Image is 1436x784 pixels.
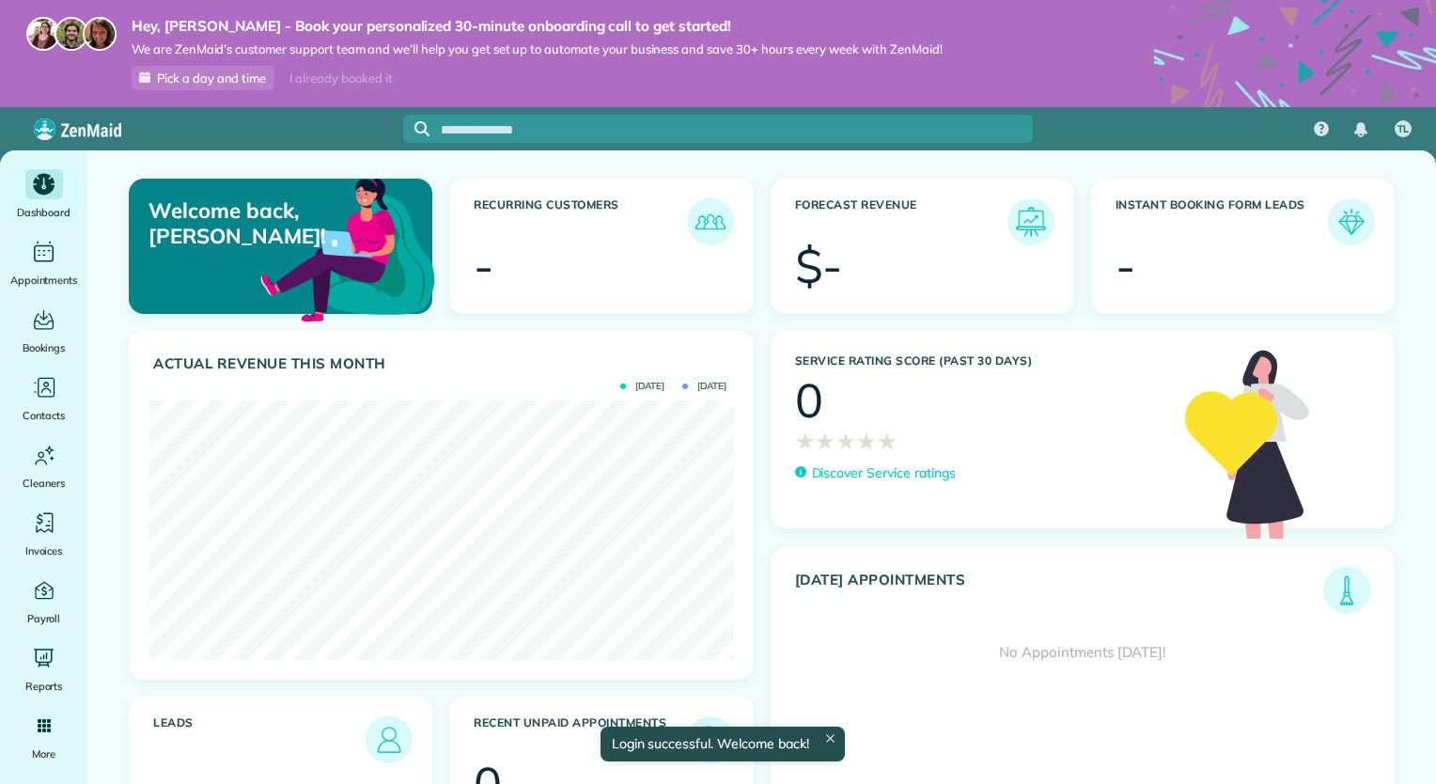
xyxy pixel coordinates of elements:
[8,169,80,222] a: Dashboard
[620,382,664,391] span: [DATE]
[815,424,835,458] span: ★
[132,41,943,57] span: We are ZenMaid’s customer support team and we’ll help you get set up to automate your business an...
[692,203,729,241] img: icon_recurring_customers-cf858462ba22bcd05b5a5880d41d6543d210077de5bb9ebc9590e49fd87d84ed.png
[1012,203,1050,241] img: icon_forecast_revenue-8c13a41c7ed35a8dcfafea3cbb826a0462acb37728057bba2d056411b612bbbe.png
[795,243,843,290] div: $-
[795,572,1324,614] h3: [DATE] Appointments
[856,424,877,458] span: ★
[10,271,78,290] span: Appointments
[795,424,816,458] span: ★
[795,198,1007,245] h3: Forecast Revenue
[157,71,266,86] span: Pick a day and time
[17,203,70,222] span: Dashboard
[795,354,1167,368] h3: Service Rating score (past 30 days)
[1116,198,1328,245] h3: Instant Booking Form Leads
[1397,122,1410,137] span: TL
[600,727,844,761] div: Login successful. Welcome back!
[153,355,734,372] h3: Actual Revenue this month
[148,198,334,248] p: Welcome back, [PERSON_NAME]!
[27,609,61,628] span: Payroll
[795,463,956,483] a: Discover Service ratings
[692,721,729,759] img: icon_unpaid_appointments-47b8ce3997adf2238b356f14209ab4cced10bd1f174958f3ca8f1d0dd7fffeee.png
[8,643,80,696] a: Reports
[25,541,63,560] span: Invoices
[370,721,408,759] img: icon_leads-1bed01f49abd5b7fead27621c3d59655bb73ed531f8eeb49469d10e621d6b896.png
[8,575,80,628] a: Payroll
[414,121,429,136] svg: Focus search
[1116,243,1135,290] div: -
[23,474,65,493] span: Cleaners
[812,463,956,483] p: Discover Service ratings
[403,121,429,136] button: Focus search
[835,424,856,458] span: ★
[8,305,80,357] a: Bookings
[23,406,65,425] span: Contacts
[257,157,439,339] img: dashboard_welcome-42a62b7d889689a78055ac9021e634bf52bae3f8056760290aed330b23ab8690.png
[772,614,1395,692] div: No Appointments [DATE]!
[8,237,80,290] a: Appointments
[132,17,943,36] strong: Hey, [PERSON_NAME] - Book your personalized 30-minute onboarding call to get started!
[8,440,80,493] a: Cleaners
[1333,203,1370,241] img: icon_form_leads-04211a6a04a5b2264e4ee56bc0799ec3eb69b7e499cbb523a139df1d13a81ae0.png
[682,382,726,391] span: [DATE]
[8,372,80,425] a: Contacts
[474,198,686,245] h3: Recurring Customers
[877,424,897,458] span: ★
[153,716,366,763] h3: Leads
[32,745,55,763] span: More
[795,377,823,424] div: 0
[1341,109,1381,150] div: Notifications
[26,17,60,51] img: maria-72a9807cf96188c08ef61303f053569d2e2a8a1cde33d635c8a3ac13582a053d.jpg
[25,677,63,696] span: Reports
[55,17,88,51] img: jorge-587dff0eeaa6aab1f244e6dc62b8924c3b6ad411094392a53c71c6c4a576187d.jpg
[1328,572,1366,609] img: icon_todays_appointments-901f7ab196bb0bea1936b74009e4eb5ffbc2d2711fa7634e0d609ed5ef32b18b.png
[1299,107,1436,150] nav: Main
[83,17,117,51] img: michelle-19f622bdf1676172e81f8f8fba1fb50e276960ebfe0243fe18214015130c80e4.jpg
[23,338,66,357] span: Bookings
[474,243,493,290] div: -
[132,66,274,90] a: Pick a day and time
[278,67,403,90] div: I already booked it
[8,508,80,560] a: Invoices
[474,716,686,763] h3: Recent unpaid appointments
